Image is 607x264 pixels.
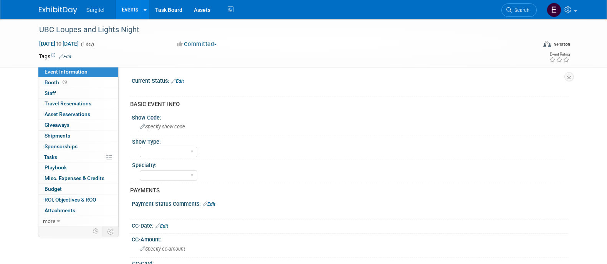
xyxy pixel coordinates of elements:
[38,67,118,77] a: Event Information
[132,159,565,169] div: Specialty:
[552,41,570,47] div: In-Person
[132,234,569,243] div: CC-Amount:
[38,162,118,173] a: Playbook
[45,111,90,117] span: Asset Reservations
[140,246,185,252] span: Specify cc-amount
[38,173,118,184] a: Misc. Expenses & Credits
[38,195,118,205] a: ROI, Objectives & ROO
[45,133,70,139] span: Shipments
[203,202,215,207] a: Edit
[132,198,569,208] div: Payment Status Comments:
[38,109,118,120] a: Asset Reservations
[39,52,71,60] td: Tags
[38,120,118,130] a: Giveaways
[130,187,563,195] div: PAYMENTS
[491,40,571,51] div: Event Format
[155,223,168,229] a: Edit
[38,152,118,162] a: Tasks
[55,41,63,47] span: to
[45,186,62,192] span: Budget
[39,7,77,14] img: ExhibitDay
[45,122,69,128] span: Giveaways
[39,40,79,47] span: [DATE] [DATE]
[38,205,118,216] a: Attachments
[45,207,75,213] span: Attachments
[59,54,71,59] a: Edit
[501,3,537,17] a: Search
[38,131,118,141] a: Shipments
[38,216,118,226] a: more
[45,164,67,171] span: Playbook
[45,69,88,75] span: Event Information
[38,77,118,88] a: Booth
[45,100,91,107] span: Travel Reservations
[512,7,529,13] span: Search
[132,112,569,121] div: Show Code:
[86,7,104,13] span: Surgitel
[45,79,68,85] span: Booth
[89,226,103,236] td: Personalize Event Tab Strip
[171,79,184,84] a: Edit
[80,42,94,47] span: (1 day)
[36,23,525,37] div: UBC Loupes and Lights Night
[38,141,118,152] a: Sponsorships
[132,136,565,146] div: Show Type:
[38,184,118,194] a: Budget
[44,154,57,160] span: Tasks
[103,226,118,236] td: Toggle Event Tabs
[140,124,185,130] span: Specify show code
[174,40,220,48] button: Committed
[547,3,561,17] img: Event Coordinator
[45,175,104,181] span: Misc. Expenses & Credits
[132,75,569,85] div: Current Status:
[549,52,570,56] div: Event Rating
[43,218,55,224] span: more
[130,100,563,108] div: BASIC EVENT INFO
[543,41,551,47] img: Format-Inperson.png
[38,88,118,98] a: Staff
[132,220,569,230] div: CC-Date:
[61,79,68,85] span: Booth not reserved yet
[45,143,78,149] span: Sponsorships
[45,197,96,203] span: ROI, Objectives & ROO
[45,90,56,96] span: Staff
[38,98,118,109] a: Travel Reservations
